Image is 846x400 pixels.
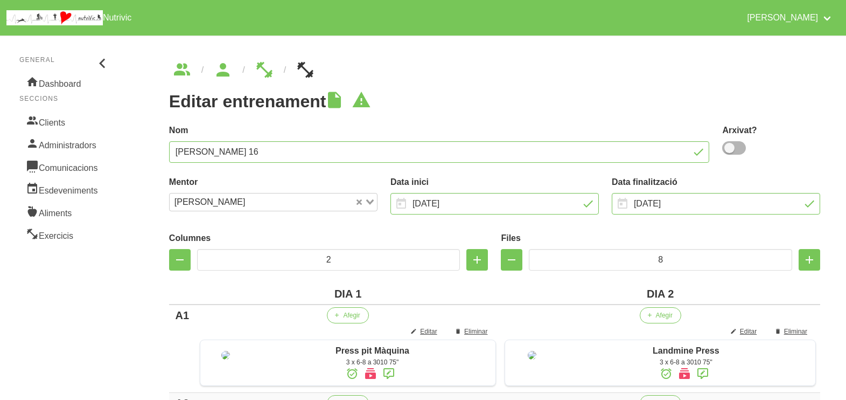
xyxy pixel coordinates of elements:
[390,176,599,189] label: Data inici
[784,327,807,336] span: Eliminar
[335,346,409,355] span: Press pit Màquina
[19,94,111,104] p: Seccions
[768,323,816,340] button: Eliminar
[740,327,757,336] span: Editar
[528,351,536,360] img: 8ea60705-12ae-42e8-83e1-4ba62b1261d5%2Factivities%2F60682-landmine-press-jpg.jpg
[19,201,111,223] a: Aliments
[19,55,111,65] p: General
[6,10,103,25] img: company_logo
[200,286,497,302] div: DIA 1
[19,110,111,133] a: Clients
[740,4,840,31] a: [PERSON_NAME]
[343,311,360,320] span: Afegir
[19,155,111,178] a: Comunicacions
[169,92,820,111] h1: Editar entrenament
[249,196,353,209] input: Search for option
[562,357,810,367] div: 3 x 6-8 a 3010 75"
[653,346,719,355] span: Landmine Press
[19,71,111,94] a: Dashboard
[656,311,673,320] span: Afegir
[19,178,111,201] a: Esdeveniments
[464,327,487,336] span: Eliminar
[173,307,191,323] div: A1
[724,323,765,340] button: Editar
[448,323,496,340] button: Eliminar
[169,176,377,189] label: Mentor
[327,307,368,323] button: Afegir
[169,193,377,211] div: Search for option
[254,357,490,367] div: 3 x 6-8 a 3010 75"
[501,232,820,245] label: Files
[19,223,111,246] a: Exercicis
[169,232,488,245] label: Columnes
[356,198,362,206] button: Clear Selected
[612,176,820,189] label: Data finalització
[169,61,820,79] nav: breadcrumbs
[640,307,681,323] button: Afegir
[505,286,816,302] div: DIA 2
[404,323,445,340] button: Editar
[420,327,437,336] span: Editar
[722,124,820,137] label: Arxivat?
[172,196,248,209] span: [PERSON_NAME]
[221,351,230,360] img: 8ea60705-12ae-42e8-83e1-4ba62b1261d5%2Factivities%2Fpress%20vertical%20pit.jpg
[169,124,710,137] label: Nom
[19,133,111,155] a: Administradors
